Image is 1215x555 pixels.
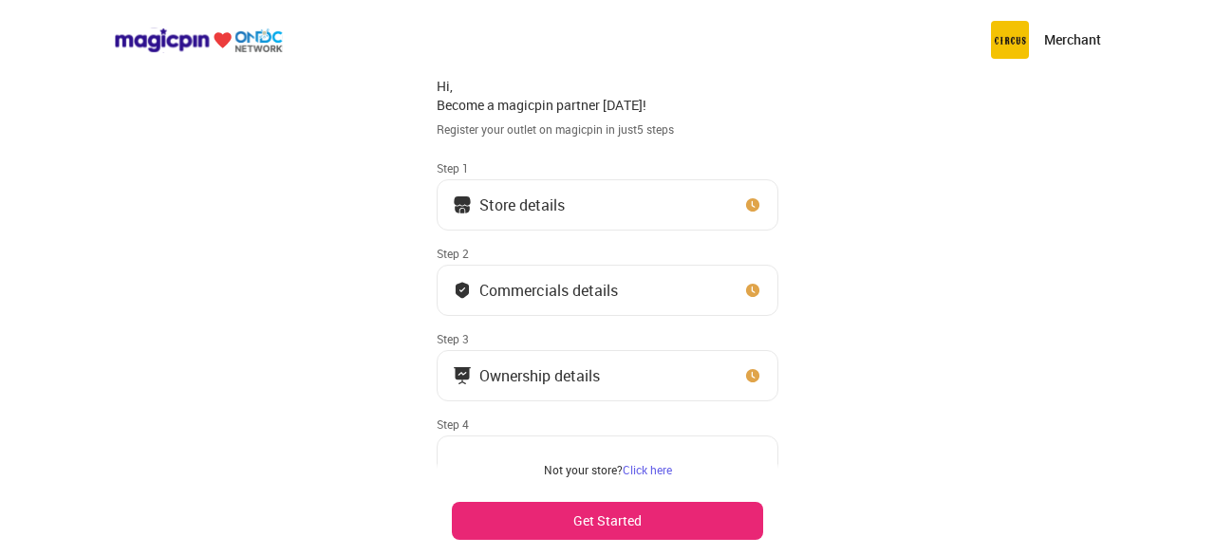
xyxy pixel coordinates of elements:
div: Store details [479,200,565,210]
a: Click here [623,462,672,477]
p: Merchant [1044,30,1101,49]
img: commercials_icon.983f7837.svg [453,366,472,385]
button: Commercials details [437,265,778,316]
div: Step 2 [437,246,778,261]
span: Not your store? [544,462,623,477]
img: clock_icon_new.67dbf243.svg [743,366,762,385]
button: Ownership details [437,350,778,401]
button: Bank Details [437,435,778,487]
div: Step 3 [437,331,778,346]
div: Step 1 [437,160,778,176]
img: ondc-logo-new-small.8a59708e.svg [114,28,283,53]
div: Hi, Become a magicpin partner [DATE]! [437,77,778,114]
img: clock_icon_new.67dbf243.svg [743,195,762,214]
img: circus.b677b59b.png [991,21,1029,59]
img: storeIcon.9b1f7264.svg [453,195,472,214]
img: clock_icon_new.67dbf243.svg [743,281,762,300]
div: Register your outlet on magicpin in just 5 steps [437,121,778,138]
button: Store details [437,179,778,231]
button: Get Started [452,502,763,540]
div: Commercials details [479,286,618,295]
div: Step 4 [437,416,778,432]
div: Ownership details [479,371,600,380]
img: bank_details_tick.fdc3558c.svg [453,281,472,300]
